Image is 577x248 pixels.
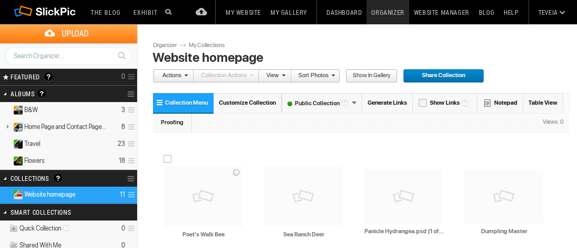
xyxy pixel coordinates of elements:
[403,69,477,83] span: Share Collection
[13,24,137,43] span: Upload
[20,224,73,233] span: Quick Collection
[345,69,390,83] span: Show in Gallery
[1,190,11,198] a: Collapse
[523,93,563,113] a: Table View
[153,113,192,132] a: Proofing
[186,41,235,50] a: My Collections
[11,170,99,186] h2: Collections
[9,106,23,115] ins: Unlisted Album
[259,69,285,83] a: View
[24,106,38,114] span: B&W
[9,190,23,199] ins: Public Collection
[194,69,253,83] a: Collection Actions
[362,93,413,113] a: Generate Links
[112,47,131,65] a: Search
[24,123,107,131] span: Home Page and Contact Page Photos
[24,140,40,148] span: Travel
[11,86,99,102] h2: Albums
[9,157,23,166] ins: Public Album
[11,204,99,220] h2: Smart Collections
[537,113,569,132] div: Views: 0
[24,190,75,199] span: Website homepage
[1,157,11,164] a: Expand
[5,47,132,65] input: Search Organizer...
[24,157,45,165] span: Flowers
[9,224,18,233] img: ico_album_quick.png
[165,99,208,106] span: Collection Menu
[9,140,23,149] ins: Public Album
[164,5,176,18] input: Search photos on SlickPic...
[9,123,23,132] ins: Unlisted Album
[227,165,245,181] div: Add Photo to Quick Collection
[7,72,40,81] span: FEATURED
[477,93,523,113] a: Notepad
[153,69,188,83] a: Actions
[127,171,137,186] a: Collection Options
[164,166,243,245] img: pix.gif
[282,100,351,107] font: Public Collection
[413,93,477,113] a: Show Links
[345,69,398,83] a: Show in Gallery
[264,166,343,245] img: pix.gif
[1,140,11,148] a: Expand
[219,99,276,106] span: Customize Collection
[1,106,11,114] a: Expand
[291,69,335,83] a: Sort Photos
